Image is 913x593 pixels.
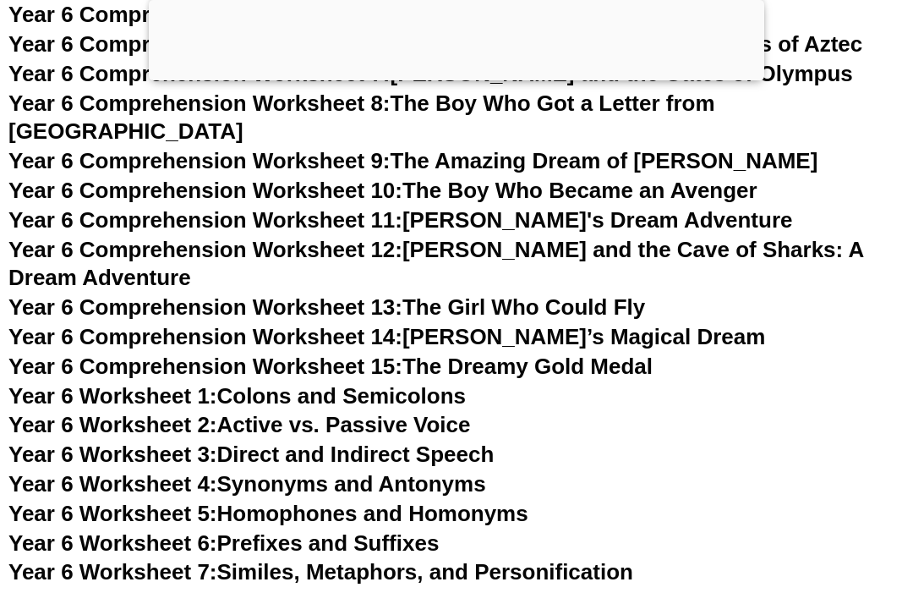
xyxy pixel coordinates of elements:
span: Year 6 Worksheet 1: [8,383,217,409]
a: Year 6 Worksheet 3:Direct and Indirect Speech [8,442,494,467]
span: Year 6 Comprehension Worksheet 8: [8,91,391,116]
a: Year 6 Comprehension Worksheet 10:The Boy Who Became an Avenger [8,178,757,203]
span: Year 6 Worksheet 4: [8,471,217,497]
a: Year 6 Comprehension Worksheet 13:The Girl Who Could Fly [8,294,645,320]
span: Year 6 Worksheet 6: [8,530,217,556]
span: Year 6 Comprehension Worksheet 14: [8,324,402,349]
span: Year 6 Worksheet 5: [8,501,217,526]
a: Year 6 Comprehension Worksheet 14:[PERSON_NAME]’s Magical Dream [8,324,765,349]
span: Year 6 Comprehension Worksheet 7: [8,61,391,86]
a: Year 6 Comprehension Worksheet 12:[PERSON_NAME] and the Cave of Sharks: A Dream Adventure [8,237,863,291]
span: Year 6 Comprehension Worksheet 15: [8,354,402,379]
span: Year 6 Worksheet 2: [8,412,217,437]
a: Year 6 Comprehension Worksheet 7:[PERSON_NAME] and the Gates of Olympus [8,61,853,86]
span: Year 6 Comprehension Worksheet 13: [8,294,402,320]
a: Year 6 Worksheet 7:Similes, Metaphors, and Personification [8,559,633,585]
span: Year 6 Comprehension Worksheet 11: [8,207,402,233]
span: Year 6 Comprehension Worksheet 12: [8,237,402,262]
span: Year 6 Worksheet 7: [8,559,217,585]
a: Year 6 Worksheet 2:Active vs. Passive Voice [8,412,470,437]
a: Year 6 Comprehension Worksheet 11:[PERSON_NAME]'s Dream Adventure [8,207,792,233]
span: Year 6 Worksheet 3: [8,442,217,467]
a: Year 6 Worksheet 5:Homophones and Homonyms [8,501,528,526]
span: Year 6 Comprehension Worksheet 9: [8,148,391,173]
a: Year 6 Comprehension Worksheet 15:The Dreamy Gold Medal [8,354,653,379]
a: Year 6 Comprehension Worksheet 5:[PERSON_NAME]'s trip to the Moon [8,2,764,27]
a: Year 6 Comprehension Worksheet 8:The Boy Who Got a Letter from [GEOGRAPHIC_DATA] [8,91,715,145]
a: Year 6 Comprehension Worksheet 9:The Amazing Dream of [PERSON_NAME] [8,148,817,173]
a: Year 6 Worksheet 6:Prefixes and Suffixes [8,530,439,556]
a: Year 6 Worksheet 4:Synonyms and Antonyms [8,471,486,497]
span: Year 6 Comprehension Worksheet 5: [8,2,391,27]
iframe: Chat Widget [623,402,913,593]
a: Year 6 Comprehension Worksheet 6:The Amazing Adventure at the Gates of Aztec [8,31,862,57]
span: Year 6 Comprehension Worksheet 10: [8,178,402,203]
a: Year 6 Worksheet 1:Colons and Semicolons [8,383,466,409]
span: Year 6 Comprehension Worksheet 6: [8,31,391,57]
